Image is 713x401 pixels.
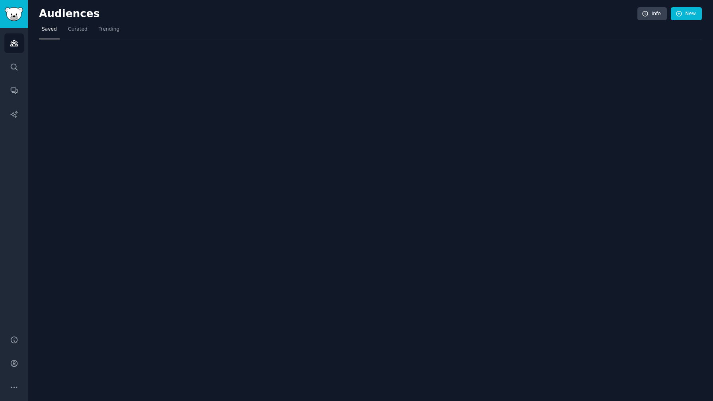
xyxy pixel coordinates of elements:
a: Info [637,7,667,21]
img: GummySearch logo [5,7,23,21]
a: Saved [39,23,60,39]
a: Trending [96,23,122,39]
span: Saved [42,26,57,33]
span: Curated [68,26,88,33]
a: Curated [65,23,90,39]
a: New [671,7,702,21]
h2: Audiences [39,8,637,20]
span: Trending [99,26,119,33]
